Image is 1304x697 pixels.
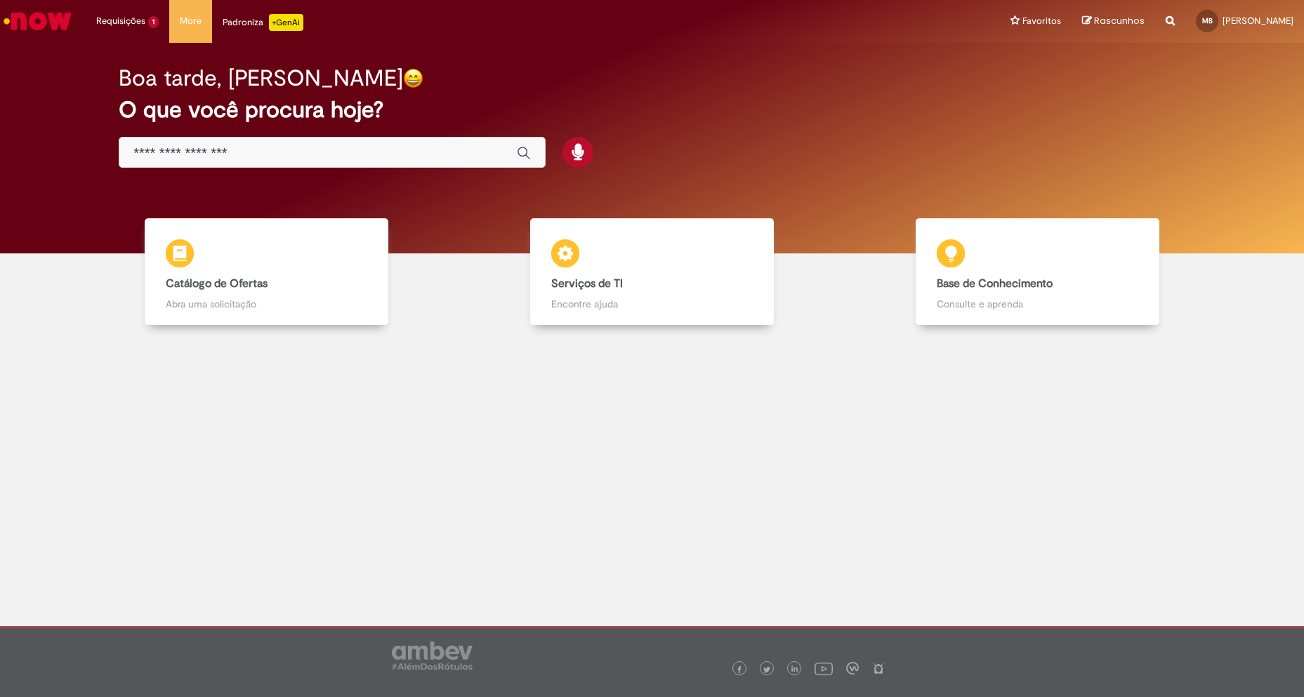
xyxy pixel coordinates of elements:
img: logo_footer_youtube.png [815,659,833,677]
a: Rascunhos [1082,15,1145,28]
p: Abra uma solicitação [166,297,368,311]
span: More [180,14,202,28]
p: +GenAi [269,14,303,31]
span: MB [1202,16,1213,25]
span: Rascunhos [1094,14,1145,27]
a: Base de Conhecimento Consulte e aprenda [845,218,1230,326]
h2: Boa tarde, [PERSON_NAME] [119,66,403,91]
img: logo_footer_workplace.png [846,662,859,675]
b: Base de Conhecimento [937,277,1053,291]
div: Padroniza [223,14,303,31]
span: Favoritos [1022,14,1061,28]
a: Serviços de TI Encontre ajuda [459,218,845,326]
b: Catálogo de Ofertas [166,277,268,291]
p: Encontre ajuda [551,297,753,311]
img: logo_footer_twitter.png [763,666,770,673]
span: Requisições [96,14,145,28]
span: [PERSON_NAME] [1223,15,1293,27]
img: logo_footer_facebook.png [736,666,743,673]
img: ServiceNow [1,7,74,35]
span: 1 [148,16,159,28]
a: Catálogo de Ofertas Abra uma solicitação [74,218,459,326]
img: logo_footer_naosei.png [872,662,885,675]
img: happy-face.png [403,68,423,88]
h2: O que você procura hoje? [119,98,1185,122]
b: Serviços de TI [551,277,623,291]
p: Consulte e aprenda [937,297,1139,311]
img: logo_footer_linkedin.png [791,665,798,674]
img: logo_footer_ambev_rotulo_gray.png [392,642,473,670]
